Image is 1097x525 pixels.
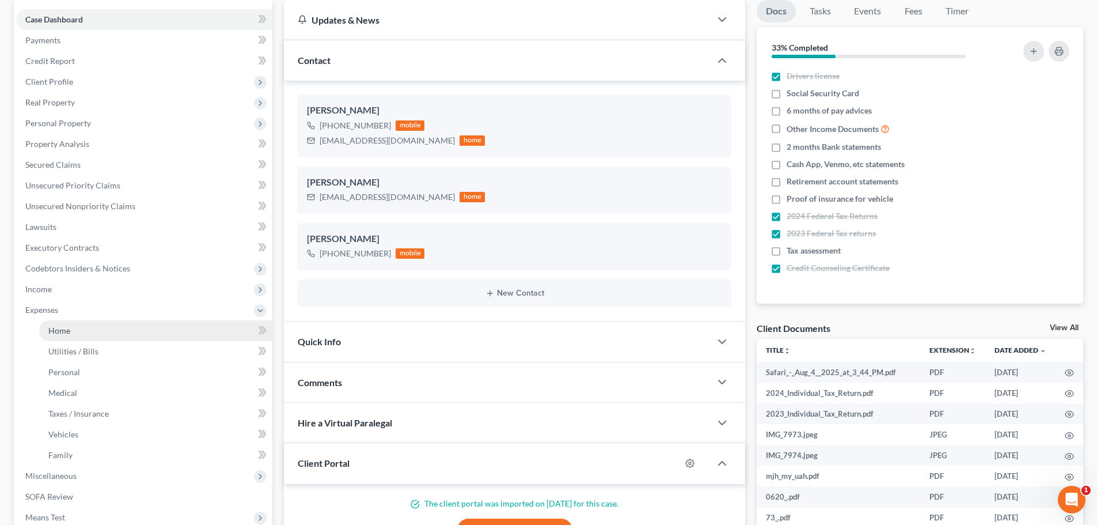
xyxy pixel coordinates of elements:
td: 2023_Individual_Tax_Return.pdf [757,403,920,424]
strong: 33% Completed [772,43,828,52]
a: Unsecured Nonpriority Claims [16,196,272,217]
td: 2024_Individual_Tax_Return.pdf [757,383,920,403]
span: Home [48,326,70,335]
div: mobile [396,248,424,259]
td: IMG_7974.jpeg [757,445,920,466]
span: Medical [48,388,77,398]
div: [PERSON_NAME] [307,176,722,190]
span: Client Profile [25,77,73,86]
a: Extensionunfold_more [929,346,976,354]
div: [EMAIL_ADDRESS][DOMAIN_NAME] [320,191,455,203]
a: Date Added expand_more [994,346,1046,354]
span: Codebtors Insiders & Notices [25,263,130,273]
span: 2 months Bank statements [787,141,881,153]
span: Comments [298,377,342,388]
a: Executory Contracts [16,237,272,258]
button: New Contact [307,289,722,298]
td: PDF [920,362,985,383]
span: 6 months of pay advices [787,105,872,116]
span: Utilities / Bills [48,346,98,356]
span: Real Property [25,97,75,107]
div: home [460,135,485,146]
span: Social Security Card [787,88,859,99]
td: JPEG [920,424,985,445]
a: Vehicles [39,424,272,445]
a: Lawsuits [16,217,272,237]
a: Secured Claims [16,154,272,175]
span: Executory Contracts [25,243,99,252]
a: Titleunfold_more [766,346,791,354]
div: [PERSON_NAME] [307,104,722,118]
span: Taxes / Insurance [48,409,109,418]
span: Personal Property [25,118,91,128]
a: Credit Report [16,51,272,71]
a: Taxes / Insurance [39,403,272,424]
i: unfold_more [784,348,791,354]
span: Tax assessment [787,245,841,256]
a: Family [39,445,272,466]
span: Payments [25,35,60,45]
span: Cash App, Venmo, etc statements [787,158,905,170]
td: [DATE] [985,486,1056,507]
span: Proof of insurance for vehicle [787,193,893,205]
a: Personal [39,362,272,383]
td: [DATE] [985,362,1056,383]
span: SOFA Review [25,492,73,501]
td: JPEG [920,445,985,466]
span: Secured Claims [25,160,81,169]
iframe: Intercom live chat [1058,486,1085,513]
a: Payments [16,30,272,51]
td: [DATE] [985,403,1056,424]
span: Unsecured Priority Claims [25,180,120,190]
span: Family [48,450,73,460]
a: Home [39,320,272,341]
span: Hire a Virtual Paralegal [298,417,392,428]
span: Unsecured Nonpriority Claims [25,201,135,211]
a: SOFA Review [16,486,272,507]
td: PDF [920,466,985,486]
i: unfold_more [969,348,976,354]
i: expand_more [1039,348,1046,354]
span: Vehicles [48,429,78,439]
a: View All [1050,324,1079,332]
span: Retirement account statements [787,176,898,187]
td: IMG_7973.jpeg [757,424,920,445]
span: Other Income Documents [787,123,879,135]
span: 2024 Federal Tax Returns [787,210,878,222]
span: Miscellaneous [25,471,77,481]
td: mjh_my_uah.pdf [757,466,920,486]
span: Quick Info [298,336,341,347]
span: Contact [298,55,331,66]
a: Unsecured Priority Claims [16,175,272,196]
td: 0620_.pdf [757,486,920,507]
div: Updates & News [298,14,697,26]
span: Lawsuits [25,222,56,232]
td: PDF [920,403,985,424]
span: 2023 Federal Tax returns [787,228,876,239]
span: Credit Counseling Certificate [787,262,890,274]
td: Safari_-_Aug_4__2025_at_3_44_PM.pdf [757,362,920,383]
a: Medical [39,383,272,403]
span: Personal [48,367,80,377]
span: Property Analysis [25,139,89,149]
span: Expenses [25,305,58,315]
p: The client portal was imported on [DATE] for this case. [298,498,731,509]
div: [EMAIL_ADDRESS][DOMAIN_NAME] [320,135,455,146]
div: [PERSON_NAME] [307,232,722,246]
div: home [460,192,485,202]
div: [PHONE_NUMBER] [320,248,391,259]
span: Credit Report [25,56,75,66]
div: Client Documents [757,322,830,334]
span: Drivers license [787,70,840,82]
span: Income [25,284,52,294]
td: [DATE] [985,466,1056,486]
td: [DATE] [985,445,1056,466]
span: Means Test [25,512,65,522]
div: [PHONE_NUMBER] [320,120,391,131]
td: [DATE] [985,383,1056,403]
td: PDF [920,486,985,507]
a: Case Dashboard [16,9,272,30]
div: mobile [396,120,424,131]
td: PDF [920,383,985,403]
a: Utilities / Bills [39,341,272,362]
